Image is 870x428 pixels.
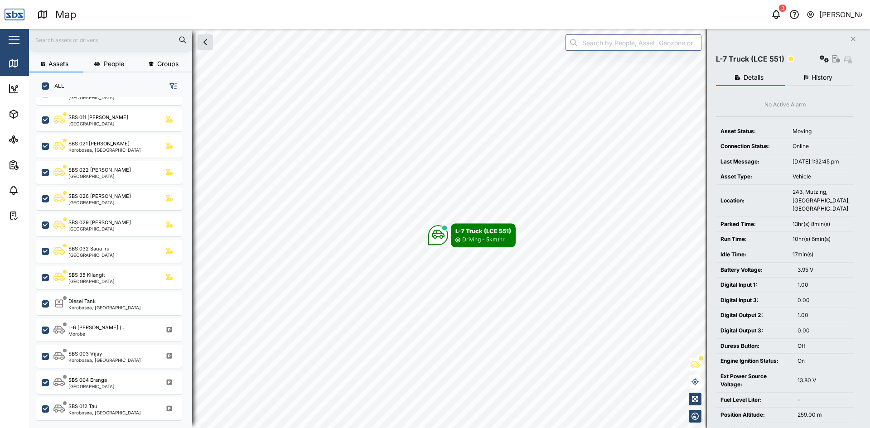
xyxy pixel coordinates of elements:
div: [DATE] 1:32:45 pm [793,158,850,166]
div: Tasks [24,211,48,221]
span: History [812,74,832,81]
div: Korobosea, [GEOGRAPHIC_DATA] [68,410,141,415]
div: SBS 021 [PERSON_NAME] [68,140,130,148]
div: L-6 [PERSON_NAME] (... [68,324,126,332]
span: Details [744,74,764,81]
div: Position Altitude: [720,411,788,419]
div: Online [793,142,850,151]
span: Groups [157,61,179,67]
div: [GEOGRAPHIC_DATA] [68,121,128,126]
div: [GEOGRAPHIC_DATA] [68,226,131,231]
div: SBS 026 [PERSON_NAME] [68,192,131,200]
div: 243, Mutzing, [GEOGRAPHIC_DATA], [GEOGRAPHIC_DATA] [793,188,850,213]
div: Map [24,58,44,68]
div: SBS 012 Tau [68,403,97,410]
div: Run Time: [720,235,783,244]
div: Digital Output 2: [720,311,788,320]
div: SBS 003 Vijay [68,350,102,358]
div: Morobe [68,332,126,336]
div: Last Message: [720,158,783,166]
div: Asset Type: [720,173,783,181]
div: 3 [779,5,787,12]
div: L-7 Truck (LCE 551) [455,226,511,236]
div: [GEOGRAPHIC_DATA] [68,174,131,178]
div: Map [55,7,77,23]
div: Digital Input 3: [720,296,788,305]
div: Moving [793,127,850,136]
input: Search assets or drivers [34,33,187,47]
div: 17min(s) [793,250,850,259]
div: Ext Power Source Voltage: [720,372,788,389]
div: Location: [720,197,783,205]
canvas: Map [29,29,870,428]
div: [PERSON_NAME] [819,9,863,20]
div: 0.00 [797,327,850,335]
div: SBS 022 [PERSON_NAME] [68,166,131,174]
div: 3.95 V [797,266,850,274]
div: grid [36,97,192,421]
input: Search by People, Asset, Geozone or Place [565,34,701,51]
div: Duress Button: [720,342,788,351]
div: Fuel Level Liter: [720,396,788,404]
div: 259.00 m [797,411,850,419]
div: 1.00 [797,281,850,289]
div: SBS 004 Eranga [68,376,107,384]
div: Vehicle [793,173,850,181]
img: Main Logo [5,5,24,24]
div: [GEOGRAPHIC_DATA] [68,384,115,389]
div: Parked Time: [720,220,783,229]
div: 1.00 [797,311,850,320]
div: Diesel Tank [68,298,96,305]
div: L-7 Truck (LCE 551) [716,53,784,65]
div: Digital Input 1: [720,281,788,289]
div: SBS 35 Kilangit [68,271,105,279]
div: Sites [24,135,45,144]
div: Korobosea, [GEOGRAPHIC_DATA] [68,305,141,310]
div: SBS 029 [PERSON_NAME] [68,219,131,226]
button: [PERSON_NAME] [806,8,863,21]
div: Engine Ignition Status: [720,357,788,365]
div: Digital Output 3: [720,327,788,335]
div: Korobosea, [GEOGRAPHIC_DATA] [68,358,141,362]
div: Battery Voltage: [720,266,788,274]
div: [GEOGRAPHIC_DATA] [68,253,115,257]
span: Assets [48,61,68,67]
div: Reports [24,160,54,170]
div: Connection Status: [720,142,783,151]
label: ALL [49,82,64,90]
div: 0.00 [797,296,850,305]
div: 13hr(s) 8min(s) [793,220,850,229]
div: 10hr(s) 6min(s) [793,235,850,244]
div: Alarms [24,185,52,195]
div: SBS 011 [PERSON_NAME] [68,114,128,121]
div: Korobosea, [GEOGRAPHIC_DATA] [68,148,141,152]
div: [GEOGRAPHIC_DATA] [68,200,131,205]
div: Assets [24,109,52,119]
div: Map marker [428,223,516,247]
div: 13.80 V [797,376,850,385]
div: Off [797,342,850,351]
div: [GEOGRAPHIC_DATA] [68,279,115,284]
div: Dashboard [24,84,64,94]
span: People [104,61,124,67]
div: Asset Status: [720,127,783,136]
div: SBS 032 Saua Iru [68,245,110,253]
div: Idle Time: [720,250,783,259]
div: No Active Alarm [764,101,806,109]
div: [GEOGRAPHIC_DATA] [68,95,115,100]
div: On [797,357,850,365]
div: Driving - 5km/hr [462,236,505,244]
div: - [797,396,850,404]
